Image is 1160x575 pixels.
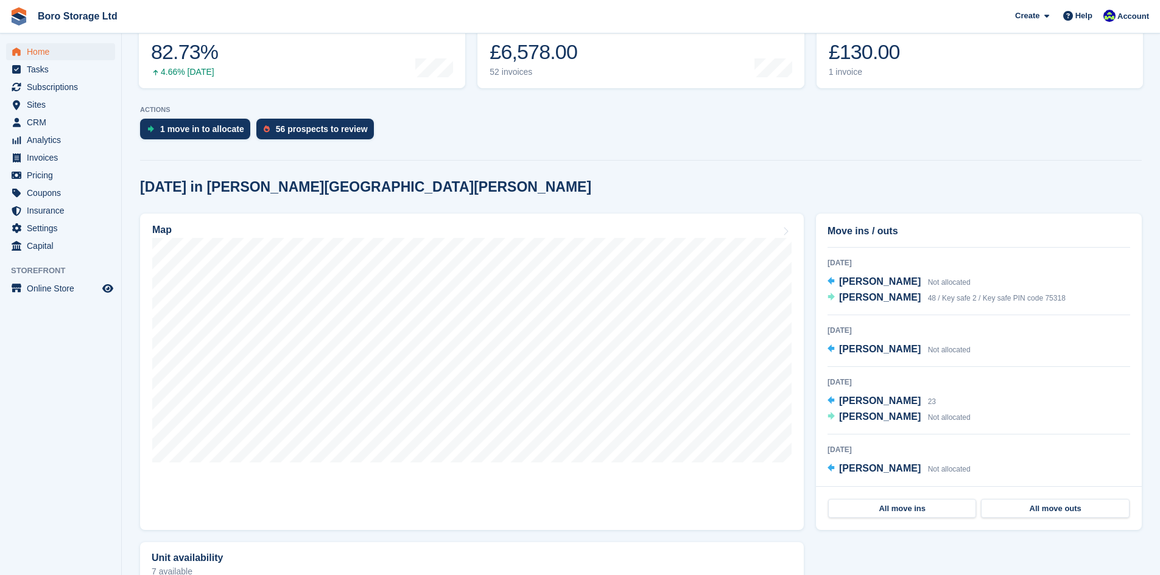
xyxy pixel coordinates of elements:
[27,131,100,148] span: Analytics
[828,274,971,290] a: [PERSON_NAME] Not allocated
[828,461,971,477] a: [PERSON_NAME] Not allocated
[27,149,100,166] span: Invoices
[140,179,591,195] h2: [DATE] in [PERSON_NAME][GEOGRAPHIC_DATA][PERSON_NAME]
[828,444,1130,455] div: [DATE]
[839,411,921,422] span: [PERSON_NAME]
[928,346,971,354] span: Not allocated
[6,61,115,78] a: menu
[928,278,971,287] span: Not allocated
[160,124,244,134] div: 1 move in to allocate
[147,125,154,133] img: move_ins_to_allocate_icon-fdf77a2bb77ea45bf5b3d319d69a93e2d87916cf1d5bf7949dd705db3b84f3ca.svg
[27,237,100,254] span: Capital
[27,96,100,113] span: Sites
[928,413,971,422] span: Not allocated
[829,67,912,77] div: 1 invoice
[928,465,971,473] span: Not allocated
[139,11,465,88] a: Occupancy 82.73% 4.66% [DATE]
[33,6,122,26] a: Boro Storage Ltd
[1075,10,1092,22] span: Help
[140,214,804,530] a: Map
[6,43,115,60] a: menu
[928,294,1066,302] span: 48 / Key safe 2 / Key safe PIN code 75318
[276,124,368,134] div: 56 prospects to review
[828,224,1130,239] h2: Move ins / outs
[27,280,100,297] span: Online Store
[6,220,115,237] a: menu
[839,396,921,406] span: [PERSON_NAME]
[828,409,971,425] a: [PERSON_NAME] Not allocated
[828,394,936,409] a: [PERSON_NAME] 23
[6,114,115,131] a: menu
[981,499,1129,518] a: All move outs
[152,552,223,563] h2: Unit availability
[100,281,115,296] a: Preview store
[839,292,921,302] span: [PERSON_NAME]
[6,237,115,254] a: menu
[140,119,256,145] a: 1 move in to allocate
[839,344,921,354] span: [PERSON_NAME]
[490,67,580,77] div: 52 invoices
[27,184,100,201] span: Coupons
[839,463,921,473] span: [PERSON_NAME]
[27,43,100,60] span: Home
[828,342,971,358] a: [PERSON_NAME] Not allocated
[828,377,1130,388] div: [DATE]
[6,167,115,184] a: menu
[27,202,100,219] span: Insurance
[152,225,172,235] h2: Map
[256,119,380,145] a: 56 prospects to review
[490,40,580,64] div: £6,578.00
[829,40,912,64] div: £130.00
[839,276,921,287] span: [PERSON_NAME]
[6,78,115,96] a: menu
[10,7,28,26] img: stora-icon-8386f47178a22dfd0bd8f6a31ec36ba5ce8667c1dd55bd0f319d3a0aa187defe.svg
[477,11,804,88] a: Month-to-date sales £6,578.00 52 invoices
[828,325,1130,336] div: [DATE]
[151,40,218,64] div: 82.73%
[27,61,100,78] span: Tasks
[1015,10,1039,22] span: Create
[6,202,115,219] a: menu
[264,125,270,133] img: prospect-51fa495bee0391a8d652442698ab0144808aea92771e9ea1ae160a38d050c398.svg
[828,290,1066,306] a: [PERSON_NAME] 48 / Key safe 2 / Key safe PIN code 75318
[828,499,976,518] a: All move ins
[828,257,1130,268] div: [DATE]
[11,265,121,277] span: Storefront
[1117,10,1149,23] span: Account
[6,96,115,113] a: menu
[928,397,936,406] span: 23
[151,67,218,77] div: 4.66% [DATE]
[6,149,115,166] a: menu
[6,280,115,297] a: menu
[140,106,1142,114] p: ACTIONS
[27,220,100,237] span: Settings
[27,114,100,131] span: CRM
[6,131,115,148] a: menu
[6,184,115,201] a: menu
[27,167,100,184] span: Pricing
[1103,10,1116,22] img: Tobie Hillier
[817,11,1143,88] a: Awaiting payment £130.00 1 invoice
[27,78,100,96] span: Subscriptions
